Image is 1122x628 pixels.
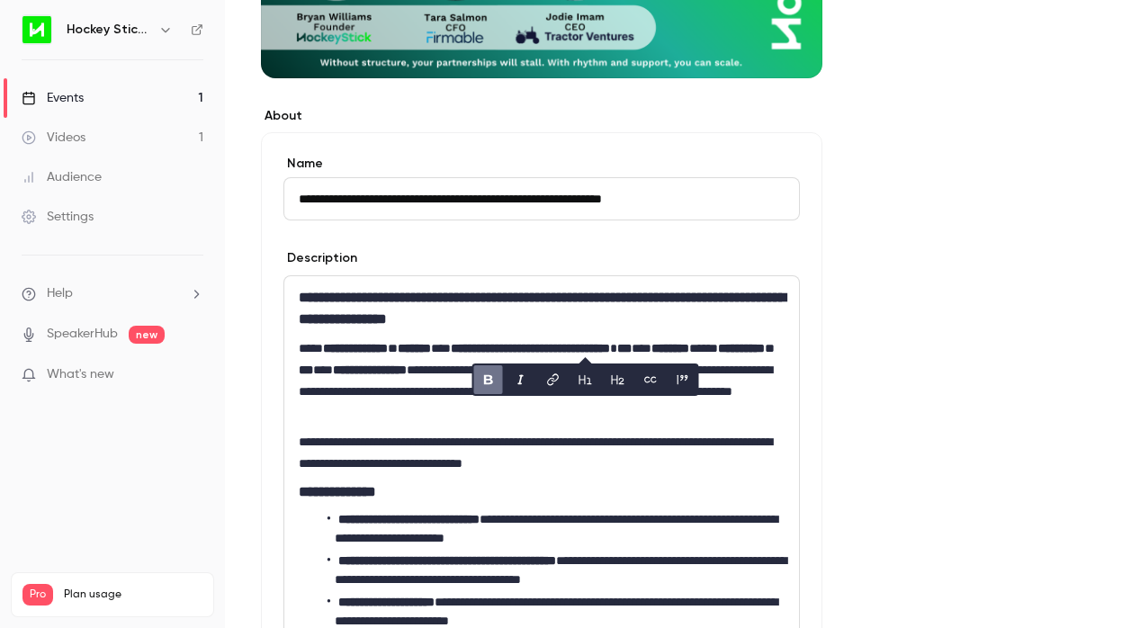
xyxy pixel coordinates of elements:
div: Settings [22,208,94,226]
div: Events [22,89,84,107]
label: Name [283,155,800,173]
button: bold [474,365,503,394]
img: Hockey Stick Advisory [22,15,51,44]
button: link [539,365,568,394]
li: help-dropdown-opener [22,284,203,303]
iframe: Noticeable Trigger [182,367,203,383]
span: Help [47,284,73,303]
button: blockquote [669,365,697,394]
div: Videos [22,129,85,147]
div: Audience [22,168,102,186]
span: What's new [47,365,114,384]
button: italic [507,365,535,394]
span: new [129,326,165,344]
label: Description [283,249,357,267]
a: SpeakerHub [47,325,118,344]
span: Plan usage [64,588,202,602]
h6: Hockey Stick Advisory [67,21,151,39]
label: About [261,107,822,125]
span: Pro [22,584,53,606]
